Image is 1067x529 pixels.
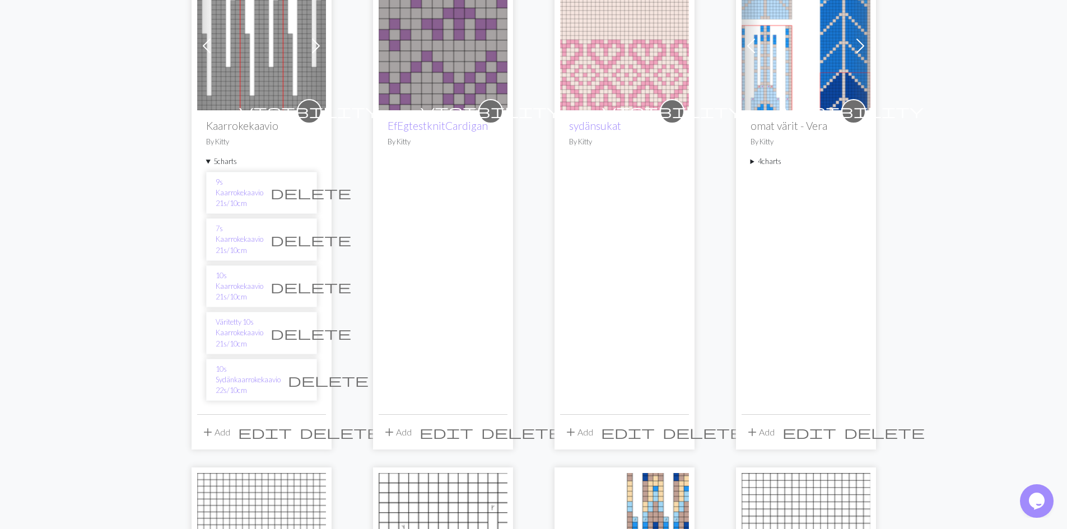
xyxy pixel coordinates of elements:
button: Edit [416,422,477,443]
span: delete [271,325,351,341]
a: EfEgtestknitCardigan [379,39,507,50]
button: Delete [840,422,929,443]
a: sydänsukat [569,119,621,132]
button: Delete chart [263,276,358,297]
button: Edit [779,422,840,443]
span: edit [782,424,836,440]
iframe: chat widget [1020,484,1056,518]
button: Delete chart [263,182,358,203]
span: add [745,424,759,440]
span: delete [663,424,743,440]
i: private [602,100,742,123]
a: 7s Kaarrokekaavio 21s/10cm [216,223,263,256]
i: Edit [238,425,292,439]
button: Delete [659,422,747,443]
i: private [784,100,924,123]
p: By Kitty [751,137,861,147]
h2: omat värit - Vera [751,119,861,132]
a: 10s Kaarrokekaavio 21s/10cm [216,270,263,303]
span: delete [300,424,380,440]
button: Edit [597,422,659,443]
button: Add [379,422,416,443]
button: Add [197,422,234,443]
span: visibility [239,102,379,120]
a: 9s Kaarrokekaavio 21s/10cm [197,39,326,50]
summary: 4charts [751,156,861,167]
i: Edit [601,425,655,439]
span: edit [601,424,655,440]
a: 10s Sydänkaarrokekaavio 22s/10cm [216,364,281,396]
span: add [383,424,396,440]
button: Add [560,422,597,443]
p: By Kitty [206,137,317,147]
span: delete [271,185,351,200]
span: edit [238,424,292,440]
span: delete [481,424,562,440]
button: Add [742,422,779,443]
span: delete [271,232,351,247]
button: Delete chart [263,322,358,344]
i: private [239,100,379,123]
i: Edit [782,425,836,439]
button: Delete [477,422,566,443]
span: edit [420,424,473,440]
a: omat värit - Vera [742,39,870,50]
a: 9s Kaarrokekaavio 21s/10cm [216,177,263,209]
span: delete [288,372,369,388]
summary: 5charts [206,156,317,167]
p: By Kitty [569,137,680,147]
span: delete [844,424,925,440]
a: EfEgtestknitCardigan [388,119,488,132]
span: add [564,424,577,440]
i: Edit [420,425,473,439]
p: By Kitty [388,137,498,147]
span: visibility [602,102,742,120]
i: private [421,100,561,123]
span: delete [271,279,351,294]
button: Delete chart [263,229,358,250]
span: visibility [784,102,924,120]
a: Väritetty 10s Kaarrokekaavio 21s/10cm [216,317,263,349]
h2: Kaarrokekaavio [206,119,317,132]
button: Delete [296,422,384,443]
a: sydänsukat [560,39,689,50]
button: Edit [234,422,296,443]
button: Delete chart [281,369,376,391]
span: add [201,424,215,440]
span: visibility [421,102,561,120]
